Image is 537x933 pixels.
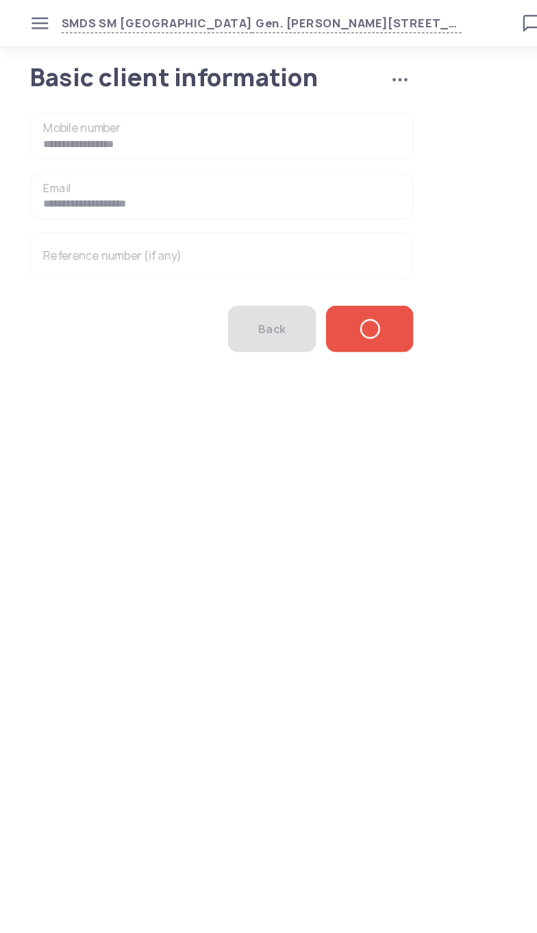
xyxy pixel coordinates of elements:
[490,8,512,30] button: P
[25,55,298,74] h1: Basic client information
[498,11,505,27] span: P
[51,12,380,27] button: SMDS SM [GEOGRAPHIC_DATA]Gen. [PERSON_NAME][STREET_ADDRESS]
[51,12,208,27] span: SMDS SM [GEOGRAPHIC_DATA]
[188,252,260,290] button: Back
[208,12,380,27] span: Gen. [PERSON_NAME][STREET_ADDRESS]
